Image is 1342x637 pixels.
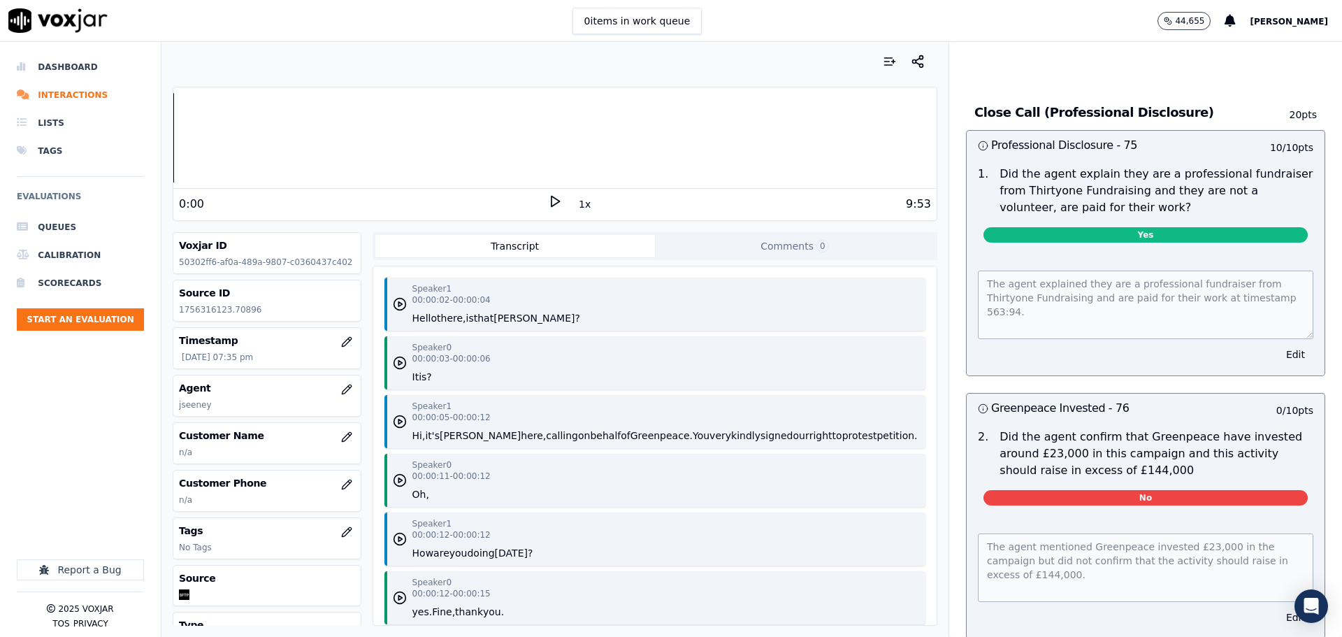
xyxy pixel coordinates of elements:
[978,399,1146,417] h3: Greenpeace Invested - 76
[731,429,760,443] button: kindly
[58,603,113,615] p: 2025 Voxjar
[832,429,842,443] button: to
[179,257,354,268] p: 50302ff6-af0a-489a-9807-c0360437c402
[1000,166,1313,216] p: Did the agent explain they are a professional fundraiser from Thirtyone Fundraising and they are ...
[906,196,931,213] div: 9:53
[179,429,354,443] h3: Customer Name
[1294,589,1328,623] div: Open Intercom Messenger
[412,529,491,541] p: 00:00:12 - 00:00:12
[493,311,580,325] button: [PERSON_NAME]?
[17,559,144,580] button: Report a Bug
[179,542,354,553] p: No Tags
[412,588,491,599] p: 00:00:12 - 00:00:15
[412,370,419,384] button: It
[412,605,433,619] button: yes.
[179,334,354,348] h3: Timestamp
[179,399,354,410] p: jseeney
[412,401,452,412] p: Speaker 1
[1276,403,1313,417] p: 0 / 10 pts
[412,518,452,529] p: Speaker 1
[17,53,144,81] a: Dashboard
[1278,345,1313,364] button: Edit
[978,136,1146,155] h3: Professional Disclosure - 75
[179,494,354,506] p: n/a
[17,269,144,297] li: Scorecards
[412,459,452,471] p: Speaker 0
[1157,12,1225,30] button: 44,655
[437,311,466,325] button: there,
[412,577,452,588] p: Speaker 0
[1157,12,1211,30] button: 44,655
[412,283,452,294] p: Speaker 1
[983,227,1308,243] span: Yes
[182,352,354,363] p: [DATE] 07:35 pm
[455,605,483,619] button: thank
[412,487,429,501] button: Oh,
[179,589,189,600] img: VOXJAR_FTP_icon
[760,429,793,443] button: signed
[809,429,832,443] button: right
[432,605,455,619] button: Fine,
[412,471,491,482] p: 00:00:11 - 00:00:12
[179,447,354,458] p: n/a
[495,546,533,560] button: [DATE]?
[179,238,354,252] h3: Voxjar ID
[440,429,521,443] button: [PERSON_NAME]
[73,618,108,629] button: Privacy
[572,8,702,34] button: 0items in work queue
[179,381,354,395] h3: Agent
[474,311,493,325] button: that
[816,240,829,252] span: 0
[412,546,434,560] button: How
[546,429,578,443] button: calling
[179,524,354,538] h3: Tags
[412,294,491,306] p: 00:00:02 - 00:00:04
[590,429,621,443] button: behalf
[1270,141,1313,155] p: 10 / 10 pts
[412,429,426,443] button: Hi,
[467,546,494,560] button: doing
[709,429,731,443] button: very
[17,241,144,269] a: Calibration
[425,429,440,443] button: it's
[179,196,204,213] div: 0:00
[179,618,354,632] h3: Type
[974,103,1260,122] h3: Close Call (Professional Disclosure)
[17,81,144,109] a: Interactions
[412,311,438,325] button: Hello
[1000,429,1313,479] p: Did the agent confirm that Greenpeace have invested around £23,000 in this campaign and this acti...
[1278,608,1313,627] button: Edit
[466,311,474,325] button: is
[179,476,354,490] h3: Customer Phone
[578,429,590,443] button: on
[412,342,452,353] p: Speaker 0
[179,571,354,585] h3: Source
[17,137,144,165] a: Tags
[483,605,504,619] button: you.
[693,429,709,443] button: You
[449,546,468,560] button: you
[433,546,449,560] button: are
[842,429,877,443] button: protest
[1250,17,1328,27] span: [PERSON_NAME]
[179,304,354,315] p: 1756316123.70896
[17,109,144,137] a: Lists
[17,213,144,241] a: Queues
[1175,15,1204,27] p: 44,655
[621,429,630,443] button: of
[52,618,69,629] button: TOS
[793,429,809,443] button: our
[1250,13,1342,29] button: [PERSON_NAME]
[655,235,935,257] button: Comments
[1260,108,1317,122] p: 20 pts
[972,429,994,479] p: 2 .
[8,8,108,33] img: voxjar logo
[972,166,994,216] p: 1 .
[521,429,546,443] button: here,
[876,429,917,443] button: petition.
